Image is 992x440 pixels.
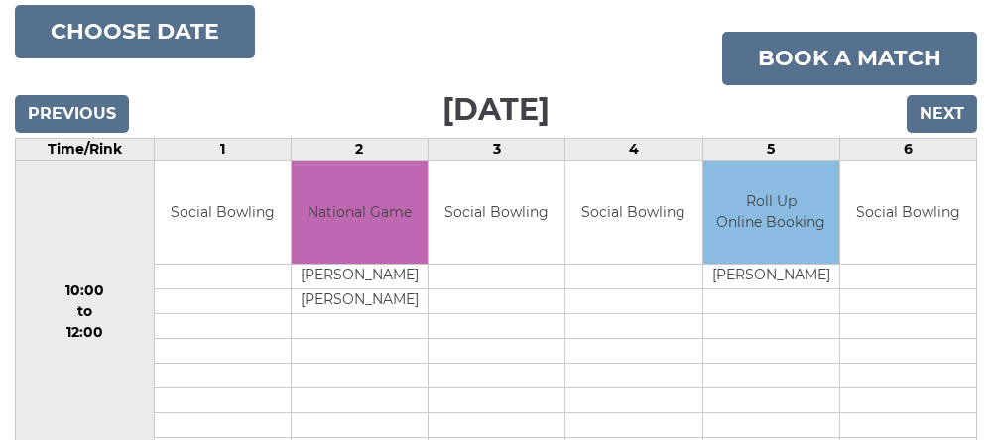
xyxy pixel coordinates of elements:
[702,138,839,160] td: 5
[15,5,255,58] button: Choose date
[16,138,155,160] td: Time/Rink
[722,32,977,85] a: Book a match
[292,289,428,314] td: [PERSON_NAME]
[839,138,976,160] td: 6
[840,161,976,265] td: Social Bowling
[703,265,839,289] td: [PERSON_NAME]
[703,161,839,265] td: Roll Up Online Booking
[907,95,977,133] input: Next
[15,95,129,133] input: Previous
[429,138,565,160] td: 3
[291,138,428,160] td: 2
[292,161,428,265] td: National Game
[292,265,428,289] td: [PERSON_NAME]
[429,161,564,265] td: Social Bowling
[565,138,702,160] td: 4
[155,161,291,265] td: Social Bowling
[565,161,701,265] td: Social Bowling
[154,138,291,160] td: 1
